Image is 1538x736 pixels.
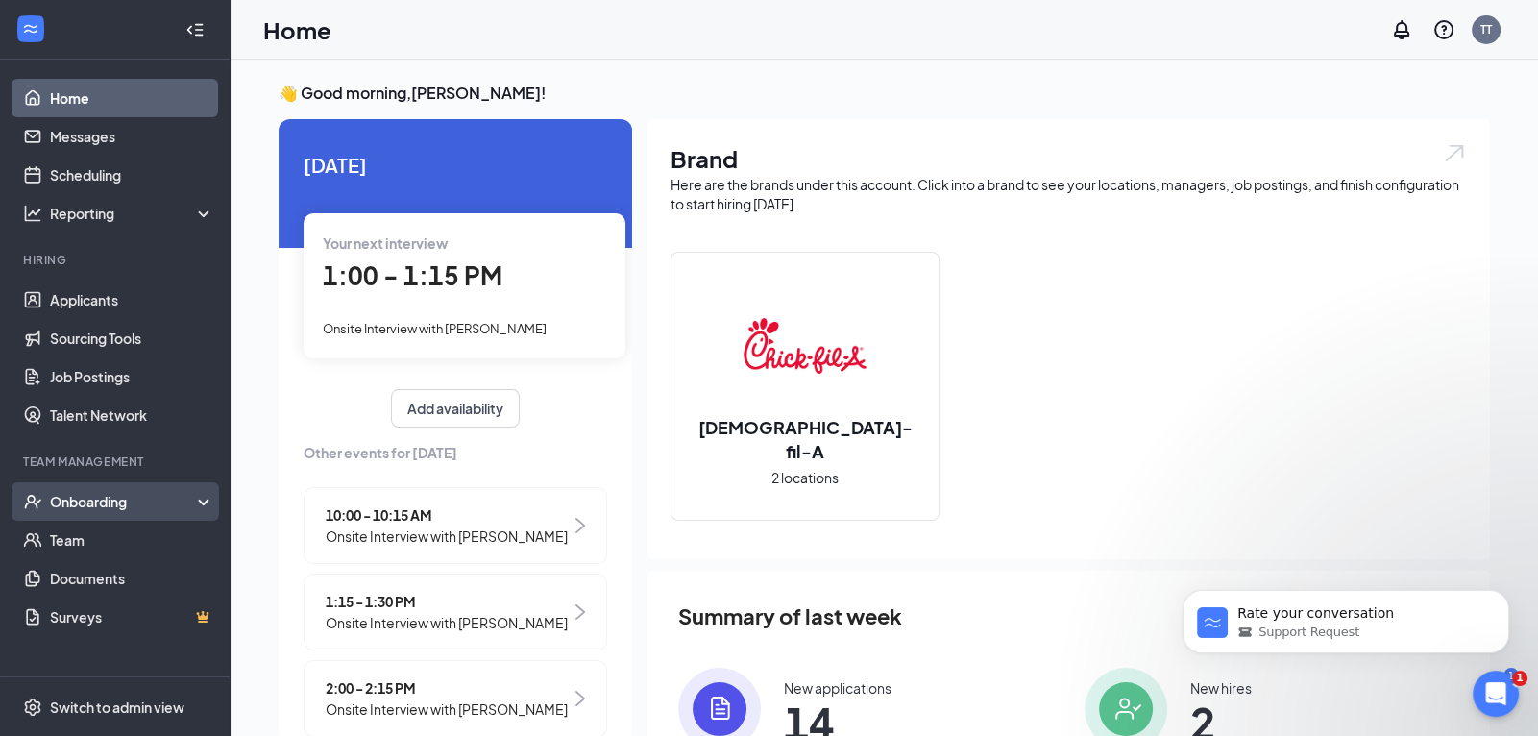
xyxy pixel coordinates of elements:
[323,321,547,336] span: Onsite Interview with [PERSON_NAME]
[23,204,42,223] svg: Analysis
[50,559,214,598] a: Documents
[671,142,1467,175] h1: Brand
[326,612,568,633] span: Onsite Interview with [PERSON_NAME]
[678,600,902,633] span: Summary of last week
[326,699,568,720] span: Onsite Interview with [PERSON_NAME]
[1473,671,1519,717] iframe: Intercom live chat
[323,234,448,252] span: Your next interview
[326,591,568,612] span: 1:15 - 1:30 PM
[671,175,1467,213] div: Here are the brands under this account. Click into a brand to see your locations, managers, job p...
[50,204,215,223] div: Reporting
[1190,678,1252,698] div: New hires
[50,79,214,117] a: Home
[50,598,214,636] a: SurveysCrown
[50,357,214,396] a: Job Postings
[279,83,1490,104] h3: 👋 Good morning, [PERSON_NAME] !
[784,678,891,698] div: New applications
[50,281,214,319] a: Applicants
[50,698,184,717] div: Switch to admin view
[50,117,214,156] a: Messages
[50,319,214,357] a: Sourcing Tools
[21,19,40,38] svg: WorkstreamLogo
[185,20,205,39] svg: Collapse
[1480,21,1492,37] div: TT
[671,415,939,463] h2: [DEMOGRAPHIC_DATA]-fil-A
[1154,550,1538,684] iframe: Intercom notifications message
[1442,142,1467,164] img: open.6027fd2a22e1237b5b06.svg
[50,521,214,559] a: Team
[1390,18,1413,41] svg: Notifications
[744,284,867,407] img: Chick-fil-A
[50,156,214,194] a: Scheduling
[23,454,210,470] div: Team Management
[23,698,42,717] svg: Settings
[391,389,520,428] button: Add availability
[1432,18,1455,41] svg: QuestionInfo
[323,259,502,291] span: 1:00 - 1:15 PM
[326,677,568,699] span: 2:00 - 2:15 PM
[23,252,210,268] div: Hiring
[304,442,607,463] span: Other events for [DATE]
[304,150,607,180] span: [DATE]
[50,396,214,434] a: Talent Network
[50,492,198,511] div: Onboarding
[23,492,42,511] svg: UserCheck
[771,467,839,488] span: 2 locations
[1512,671,1527,686] span: 1
[263,13,331,46] h1: Home
[326,526,568,547] span: Onsite Interview with [PERSON_NAME]
[326,504,568,526] span: 10:00 - 10:15 AM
